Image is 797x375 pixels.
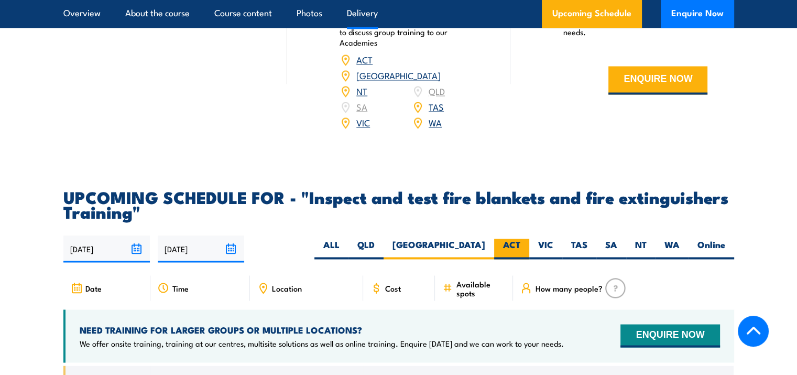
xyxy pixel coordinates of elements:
[172,283,189,292] span: Time
[562,239,596,259] label: TAS
[429,100,444,113] a: TAS
[356,116,370,128] a: VIC
[608,66,707,94] button: ENQUIRE NOW
[80,324,564,335] h4: NEED TRAINING FOR LARGER GROUPS OR MULTIPLE LOCATIONS?
[494,239,529,259] label: ACT
[529,239,562,259] label: VIC
[656,239,689,259] label: WA
[348,239,384,259] label: QLD
[689,239,734,259] label: Online
[63,235,150,262] input: From date
[356,69,441,81] a: [GEOGRAPHIC_DATA]
[63,189,734,219] h2: UPCOMING SCHEDULE FOR - "Inspect and test fire blankets and fire extinguishers Training"
[85,283,102,292] span: Date
[429,116,442,128] a: WA
[535,283,602,292] span: How many people?
[620,324,719,347] button: ENQUIRE NOW
[626,239,656,259] label: NT
[272,283,302,292] span: Location
[356,84,367,97] a: NT
[158,235,244,262] input: To date
[356,53,373,66] a: ACT
[314,239,348,259] label: ALL
[385,283,401,292] span: Cost
[596,239,626,259] label: SA
[80,338,564,348] p: We offer onsite training, training at our centres, multisite solutions as well as online training...
[340,16,484,48] p: Book your training now or enquire [DATE] to discuss group training to our Academies
[456,279,506,297] span: Available spots
[384,239,494,259] label: [GEOGRAPHIC_DATA]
